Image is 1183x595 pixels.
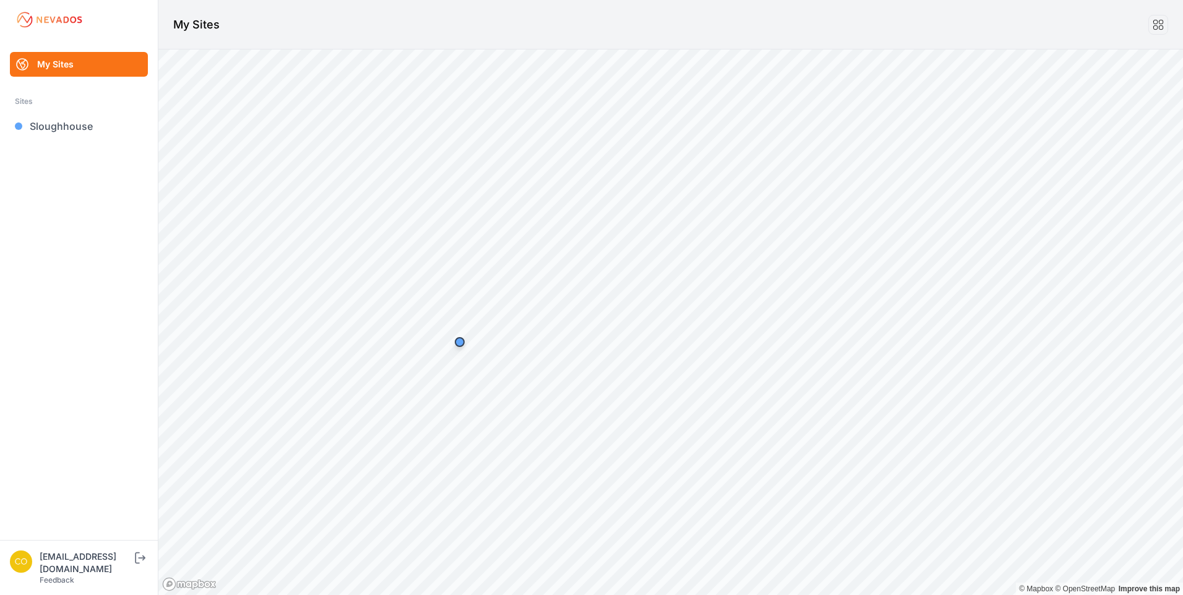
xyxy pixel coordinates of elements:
a: My Sites [10,52,148,77]
a: Sloughhouse [10,114,148,139]
a: Feedback [40,575,74,584]
div: Map marker [447,330,472,354]
img: Nevados [15,10,84,30]
a: Mapbox [1019,584,1053,593]
div: [EMAIL_ADDRESS][DOMAIN_NAME] [40,550,132,575]
img: controlroomoperator@invenergy.com [10,550,32,573]
h1: My Sites [173,16,220,33]
a: OpenStreetMap [1055,584,1115,593]
a: Mapbox logo [162,577,217,591]
div: Sites [15,94,143,109]
canvas: Map [158,49,1183,595]
a: Map feedback [1119,584,1180,593]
